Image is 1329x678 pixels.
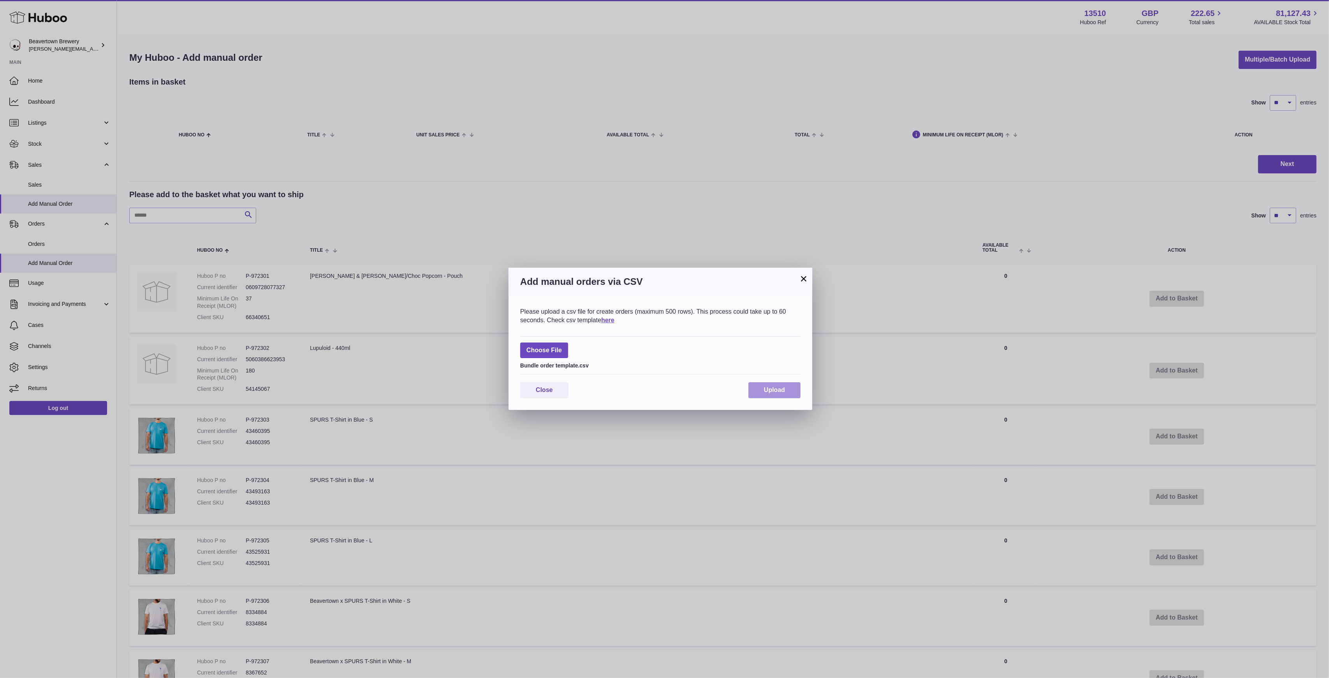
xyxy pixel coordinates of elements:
[520,360,801,369] div: Bundle order template.csv
[520,382,569,398] button: Close
[748,382,801,398] button: Upload
[601,317,614,323] a: here
[520,343,568,358] span: Choose File
[799,274,808,283] button: ×
[764,387,785,393] span: Upload
[520,307,801,324] div: Please upload a csv file for create orders (maximum 500 rows). This process could take up to 60 s...
[536,387,553,393] span: Close
[520,275,801,288] h3: Add manual orders via CSV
